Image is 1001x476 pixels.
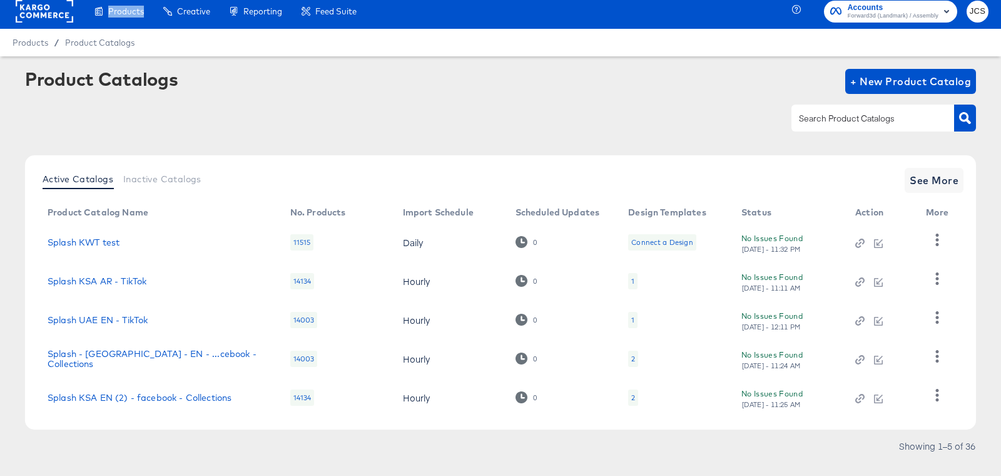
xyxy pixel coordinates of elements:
div: 2 [628,351,638,367]
span: / [48,38,65,48]
div: 0 [532,316,537,324]
div: Product Catalog Name [48,207,148,217]
a: Splash UAE EN - TikTok [48,315,148,325]
div: 0 [532,238,537,247]
span: Products [13,38,48,48]
a: Splash KSA AR - TikTok [48,276,146,286]
span: Forward3d (Landmark) / Assembly [848,11,938,21]
div: 14134 [290,273,315,289]
button: JCS [967,1,988,23]
div: 1 [628,273,638,289]
span: Inactive Catalogs [123,174,201,184]
div: No. Products [290,207,346,217]
div: 0 [532,277,537,286]
div: 0 [516,275,537,287]
td: Daily [393,223,506,262]
div: 0 [516,314,537,326]
td: Hourly [393,262,506,301]
div: 0 [516,353,537,365]
div: 1 [628,312,638,328]
div: Product Catalogs [25,69,178,89]
button: AccountsForward3d (Landmark) / Assembly [824,1,957,23]
span: See More [910,172,958,189]
div: Connect a Design [628,234,696,251]
div: 0 [516,391,537,403]
th: More [916,203,963,223]
span: Active Catalogs [43,174,113,184]
a: Splash - [GEOGRAPHIC_DATA] - EN - ...cebook - Collections [48,349,265,369]
a: Product Catalogs [65,38,135,48]
div: 0 [532,354,537,363]
div: 1 [631,276,634,286]
td: Hourly [393,378,506,417]
td: Hourly [393,301,506,339]
div: Showing 1–5 of 36 [898,442,976,450]
span: Reporting [243,6,282,16]
div: Connect a Design [631,237,693,247]
button: See More [905,168,963,193]
div: 14003 [290,351,318,367]
div: 11515 [290,234,314,251]
span: Feed Suite [315,6,357,16]
div: Scheduled Updates [516,207,600,217]
div: 0 [532,393,537,402]
div: 2 [631,393,635,403]
div: 2 [631,354,635,364]
td: Hourly [393,339,506,378]
span: Products [108,6,144,16]
span: JCS [972,4,983,19]
div: 0 [516,236,537,248]
div: Import Schedule [403,207,474,217]
div: 14003 [290,312,318,328]
a: Splash KWT test [48,237,119,247]
span: Accounts [848,1,938,14]
div: 2 [628,390,638,406]
div: 14134 [290,390,315,406]
th: Action [845,203,916,223]
th: Status [731,203,845,223]
div: 1 [631,315,634,325]
a: Splash KSA EN (2) - facebook - Collections [48,393,231,403]
div: Design Templates [628,207,706,217]
span: Creative [177,6,210,16]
